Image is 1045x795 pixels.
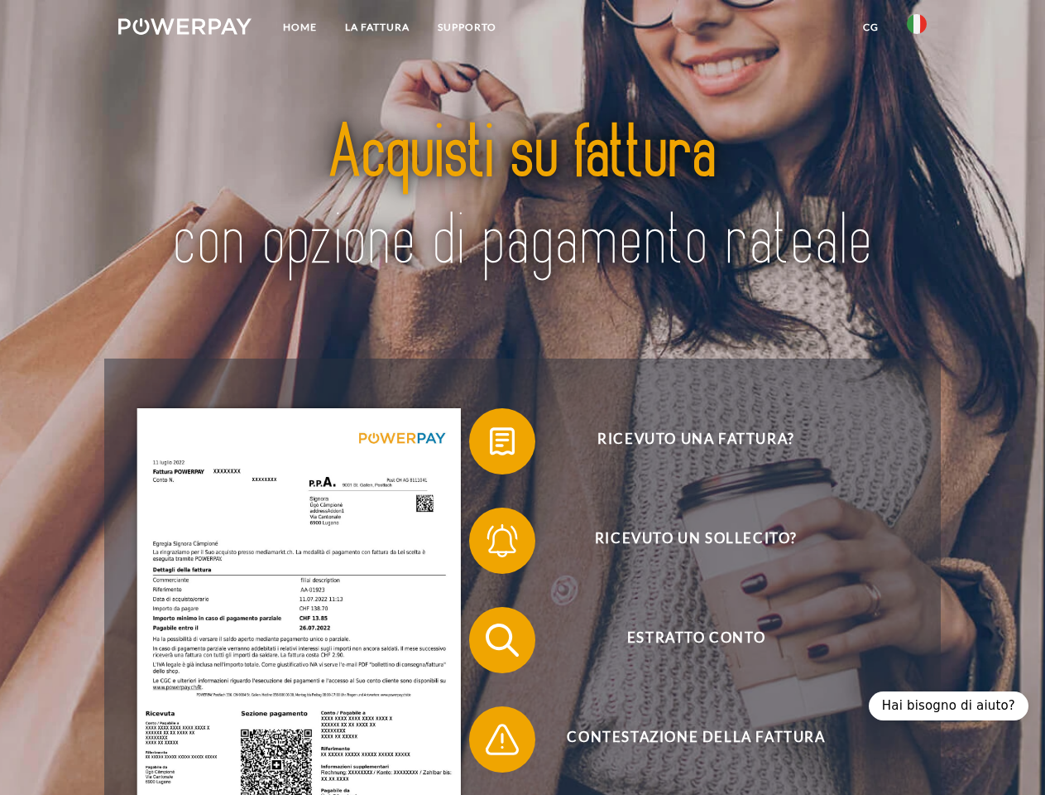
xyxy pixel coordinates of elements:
a: Home [269,12,331,42]
a: Supporto [424,12,511,42]
img: it [907,14,927,34]
img: qb_warning.svg [482,719,523,760]
button: Ricevuto un sollecito? [469,508,899,574]
img: logo-powerpay-white.svg [118,18,252,35]
img: qb_bell.svg [482,520,523,561]
img: title-powerpay_it.svg [158,79,887,317]
a: CG [849,12,893,42]
img: qb_search.svg [482,619,523,661]
span: Estratto conto [493,607,899,673]
div: Hai bisogno di aiuto? [869,691,1028,720]
span: Ricevuto una fattura? [493,408,899,475]
button: Contestazione della fattura [469,706,899,773]
a: LA FATTURA [331,12,424,42]
img: qb_bill.svg [482,421,523,462]
button: Estratto conto [469,607,899,673]
span: Contestazione della fattura [493,706,899,773]
button: Ricevuto una fattura? [469,408,899,475]
span: Ricevuto un sollecito? [493,508,899,574]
